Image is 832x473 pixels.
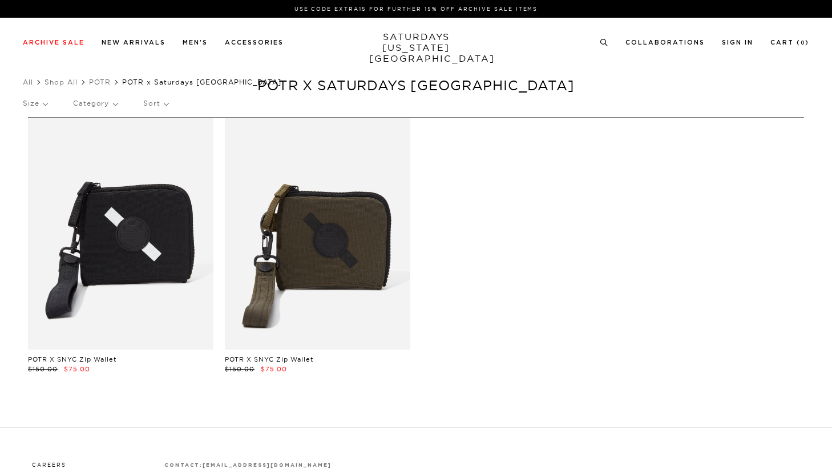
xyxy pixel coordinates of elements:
[261,365,287,373] span: $75.00
[722,39,753,46] a: Sign In
[45,78,78,86] a: Shop All
[23,78,33,86] a: All
[143,90,168,117] p: Sort
[28,355,116,363] a: POTR X SNYC Zip Wallet
[23,90,47,117] p: Size
[369,31,463,64] a: SATURDAYS[US_STATE][GEOGRAPHIC_DATA]
[32,462,66,468] a: Careers
[225,355,313,363] a: POTR X SNYC Zip Wallet
[625,39,705,46] a: Collaborations
[203,462,331,468] a: [EMAIL_ADDRESS][DOMAIN_NAME]
[27,5,805,13] p: Use Code EXTRA15 for Further 15% Off Archive Sale Items
[225,39,284,46] a: Accessories
[770,39,809,46] a: Cart (0)
[102,39,165,46] a: New Arrivals
[164,463,203,468] strong: contact:
[122,78,281,86] span: POTR x Saturdays [GEOGRAPHIC_DATA]
[28,365,58,373] span: $150.00
[89,78,111,86] a: POTR
[23,39,84,46] a: Archive Sale
[801,41,805,46] small: 0
[64,365,90,373] span: $75.00
[183,39,208,46] a: Men's
[73,90,118,117] p: Category
[203,463,331,468] strong: [EMAIL_ADDRESS][DOMAIN_NAME]
[225,365,255,373] span: $150.00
